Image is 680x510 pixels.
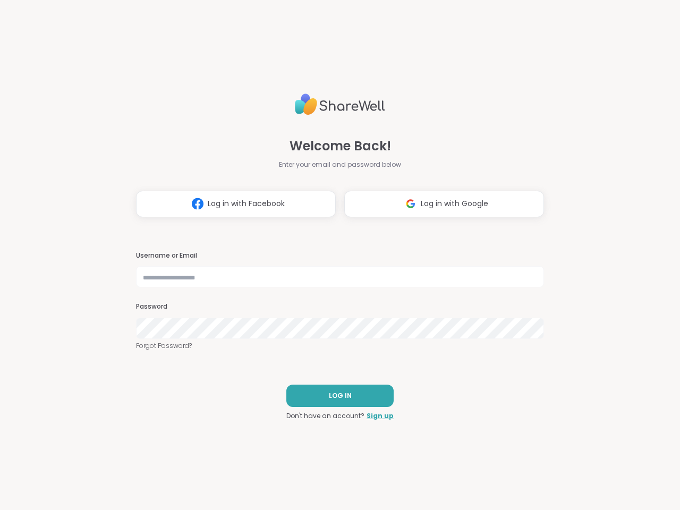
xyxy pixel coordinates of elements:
[188,194,208,214] img: ShareWell Logomark
[344,191,544,217] button: Log in with Google
[136,302,544,311] h3: Password
[367,411,394,421] a: Sign up
[136,341,544,351] a: Forgot Password?
[329,391,352,401] span: LOG IN
[286,411,364,421] span: Don't have an account?
[295,89,385,120] img: ShareWell Logo
[279,160,401,169] span: Enter your email and password below
[290,137,391,156] span: Welcome Back!
[136,191,336,217] button: Log in with Facebook
[208,198,285,209] span: Log in with Facebook
[401,194,421,214] img: ShareWell Logomark
[136,251,544,260] h3: Username or Email
[286,385,394,407] button: LOG IN
[421,198,488,209] span: Log in with Google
